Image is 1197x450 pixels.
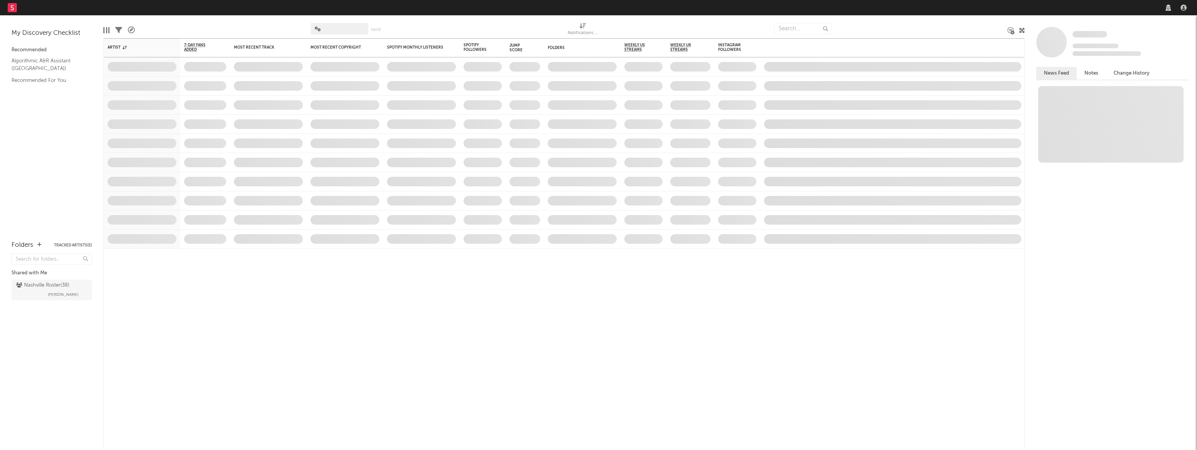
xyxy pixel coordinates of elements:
[1106,67,1157,80] button: Change History
[11,241,33,250] div: Folders
[670,43,699,52] span: Weekly UK Streams
[568,29,598,38] div: Notifications (Artist)
[464,43,490,52] div: Spotify Followers
[310,45,368,50] div: Most Recent Copyright
[510,43,529,52] div: Jump Score
[234,45,291,50] div: Most Recent Track
[1073,51,1141,56] span: 0 fans last week
[103,19,109,41] div: Edit Columns
[718,43,745,52] div: Instagram Followers
[54,243,92,247] button: Tracked Artists(5)
[48,290,78,299] span: [PERSON_NAME]
[128,19,135,41] div: A&R Pipeline
[11,29,92,38] div: My Discovery Checklist
[16,281,69,290] div: Nashville Roster ( 38 )
[774,23,832,34] input: Search...
[624,43,651,52] span: Weekly US Streams
[184,43,215,52] span: 7-Day Fans Added
[108,45,165,50] div: Artist
[11,46,92,55] div: Recommended
[115,19,122,41] div: Filters
[548,46,605,50] div: Folders
[11,57,84,72] a: Algorithmic A&R Assistant ([GEOGRAPHIC_DATA])
[11,254,92,265] input: Search for folders...
[568,19,598,41] div: Notifications (Artist)
[11,280,92,300] a: Nashville Roster(38)[PERSON_NAME]
[1077,67,1106,80] button: Notes
[387,45,444,50] div: Spotify Monthly Listeners
[11,269,92,278] div: Shared with Me
[371,28,381,32] button: Save
[1073,31,1107,38] a: Some Artist
[11,76,84,85] a: Recommended For You
[1036,67,1077,80] button: News Feed
[1073,44,1119,48] span: Tracking Since: [DATE]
